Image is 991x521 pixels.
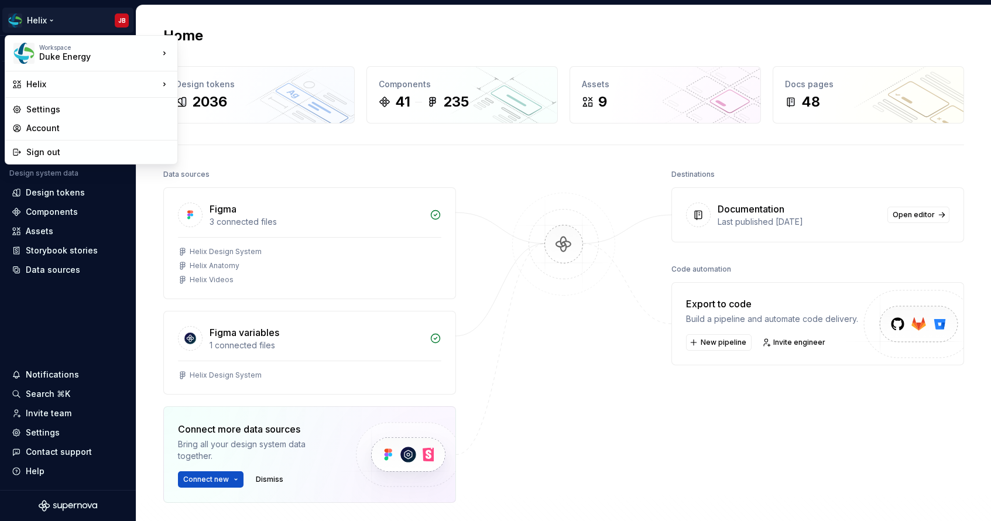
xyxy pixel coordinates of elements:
[13,43,35,64] img: f6f21888-ac52-4431-a6ea-009a12e2bf23.png
[39,44,159,51] div: Workspace
[26,122,170,134] div: Account
[26,78,159,90] div: Helix
[26,146,170,158] div: Sign out
[26,104,170,115] div: Settings
[39,51,139,63] div: Duke Energy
